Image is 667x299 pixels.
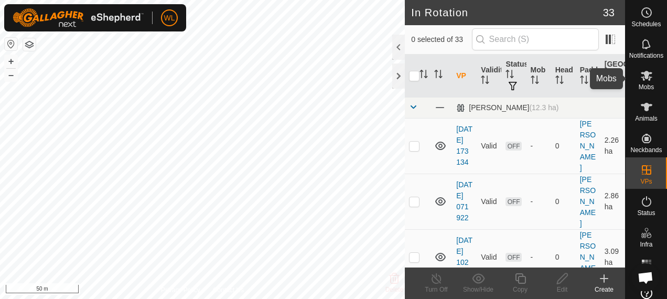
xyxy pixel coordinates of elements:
div: Show/Hide [457,285,499,294]
p-sorticon: Activate to sort [419,71,428,80]
a: Privacy Policy [161,285,200,295]
p-sorticon: Activate to sort [434,71,443,80]
div: - [531,196,547,207]
span: Mobs [639,84,654,90]
td: Valid [477,118,501,174]
img: Gallagher Logo [13,8,144,27]
td: Valid [477,174,501,229]
th: Paddock [576,55,600,98]
button: – [5,69,17,81]
td: 0 [551,174,576,229]
span: Schedules [631,21,661,27]
span: 0 selected of 33 [411,34,471,45]
p-sorticon: Activate to sort [481,77,489,86]
p-sorticon: Activate to sort [580,77,588,86]
th: Validity [477,55,501,98]
button: Map Layers [23,38,36,51]
td: 3.09 ha [600,229,625,285]
span: Heatmap [633,273,659,279]
div: [PERSON_NAME] [456,103,558,112]
a: [DATE] 173134 [456,125,472,166]
th: Head [551,55,576,98]
a: [DATE] 071922 [456,180,472,222]
a: [PERSON_NAME] [580,120,596,172]
div: Create [583,285,625,294]
h2: In Rotation [411,6,603,19]
a: [PERSON_NAME] [580,231,596,283]
td: 2.26 ha [600,118,625,174]
span: WL [164,13,175,24]
p-sorticon: Activate to sort [505,71,514,80]
th: Status [501,55,526,98]
button: + [5,55,17,68]
div: - [531,141,547,152]
p-sorticon: Activate to sort [531,77,539,86]
th: Mob [526,55,551,98]
div: Turn Off [415,285,457,294]
span: Status [637,210,655,216]
a: [DATE] 102036 [456,236,472,277]
span: VPs [640,178,652,185]
div: Copy [499,285,541,294]
th: [GEOGRAPHIC_DATA] Area [600,55,625,98]
td: 0 [551,118,576,174]
th: VP [452,55,477,98]
p-sorticon: Activate to sort [605,82,613,91]
div: - [531,252,547,263]
td: 0 [551,229,576,285]
span: OFF [505,197,521,206]
span: Notifications [629,52,663,59]
span: OFF [505,253,521,262]
span: Animals [635,115,658,122]
a: [PERSON_NAME] [580,175,596,228]
a: Open chat [631,263,660,292]
span: Neckbands [630,147,662,153]
input: Search (S) [472,28,599,50]
span: OFF [505,142,521,151]
button: Reset Map [5,38,17,50]
a: Contact Us [213,285,244,295]
td: 2.86 ha [600,174,625,229]
div: Edit [541,285,583,294]
span: 33 [603,5,615,20]
td: Valid [477,229,501,285]
p-sorticon: Activate to sort [555,77,564,86]
span: (12.3 ha) [529,103,558,112]
span: Infra [640,241,652,248]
